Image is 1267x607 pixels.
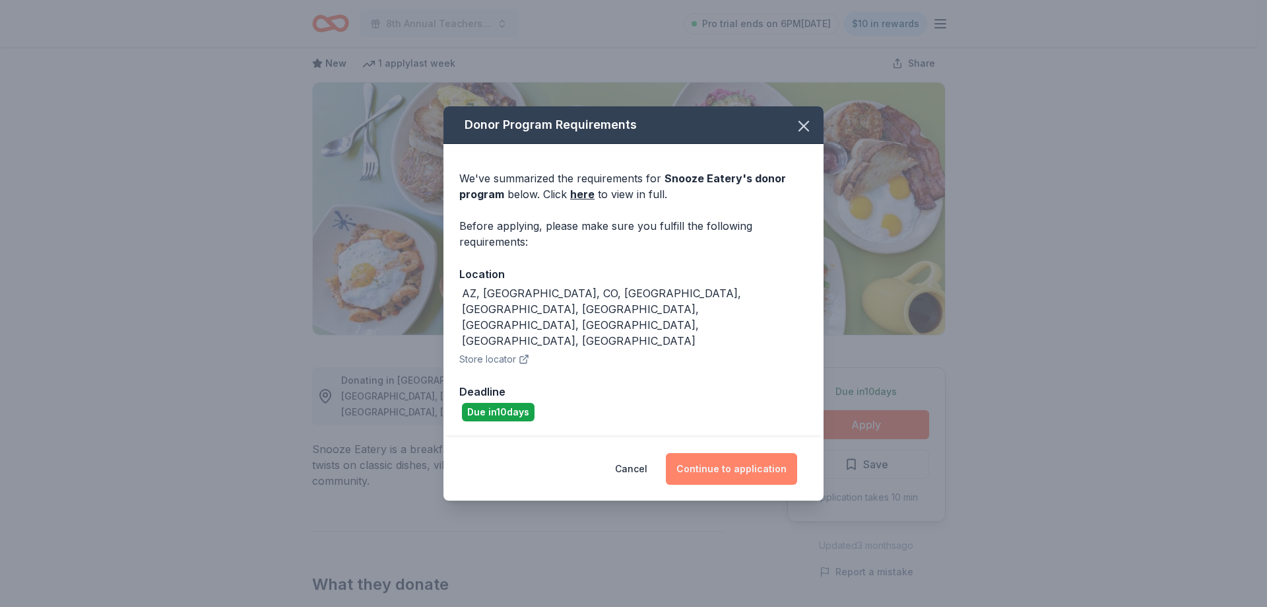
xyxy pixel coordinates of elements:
[459,170,808,202] div: We've summarized the requirements for below. Click to view in full.
[459,266,808,283] div: Location
[462,403,535,421] div: Due in 10 days
[570,186,595,202] a: here
[443,106,824,144] div: Donor Program Requirements
[666,453,797,485] button: Continue to application
[459,383,808,400] div: Deadline
[459,351,529,367] button: Store locator
[615,453,647,485] button: Cancel
[462,285,808,349] div: AZ, [GEOGRAPHIC_DATA], CO, [GEOGRAPHIC_DATA], [GEOGRAPHIC_DATA], [GEOGRAPHIC_DATA], [GEOGRAPHIC_D...
[459,218,808,250] div: Before applying, please make sure you fulfill the following requirements:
